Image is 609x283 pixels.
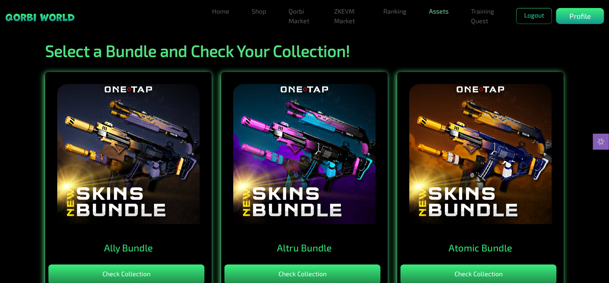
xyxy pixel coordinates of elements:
[53,242,204,254] h4: Ally Bundle
[468,3,500,29] a: Training Quest
[405,242,556,254] h4: Atomic Bundle
[516,8,552,24] button: Logout
[331,3,364,29] a: ZKEVM Market
[380,3,410,19] a: Ranking
[285,3,315,29] a: Qorbi Market
[40,41,569,60] h1: Select a Bundle and Check Your Collection!
[426,3,452,19] a: Assets
[248,3,269,19] a: Shop
[209,3,232,19] a: Home
[569,11,591,22] p: Profile
[5,13,75,22] img: sticky brand-logo
[229,242,380,254] h4: Altru Bundle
